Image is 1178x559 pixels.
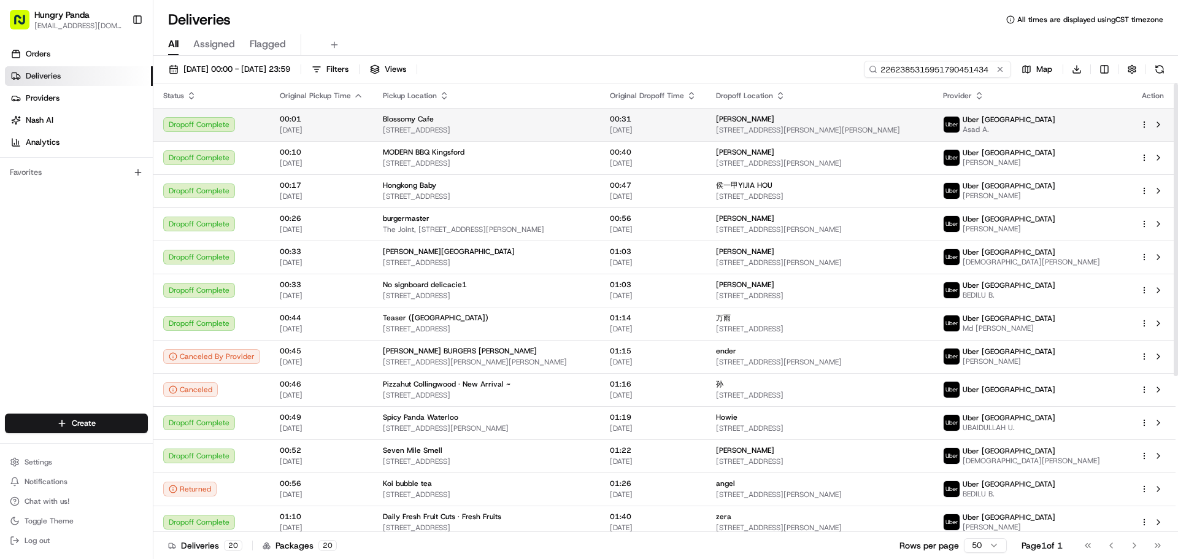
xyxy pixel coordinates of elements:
[5,133,153,152] a: Analytics
[610,147,696,157] span: 00:40
[944,514,960,530] img: uber-new-logo.jpeg
[280,180,363,190] span: 00:17
[944,315,960,331] img: uber-new-logo.jpeg
[5,532,148,549] button: Log out
[610,412,696,422] span: 01:19
[610,225,696,234] span: [DATE]
[383,423,590,433] span: [STREET_ADDRESS][PERSON_NAME]
[716,180,772,190] span: 侯一甲YIJIA HOU
[25,516,74,526] span: Toggle Theme
[383,412,458,422] span: Spicy Panda Waterloo
[963,125,1055,134] span: Asad A.
[5,44,153,64] a: Orders
[944,382,960,398] img: uber-new-logo.jpeg
[280,379,363,389] span: 00:46
[716,114,774,124] span: [PERSON_NAME]
[280,479,363,488] span: 00:56
[383,324,590,334] span: [STREET_ADDRESS]
[193,37,235,52] span: Assigned
[280,191,363,201] span: [DATE]
[963,522,1055,532] span: [PERSON_NAME]
[12,160,79,169] div: Past conversations
[55,129,169,139] div: We're available if you need us!
[610,247,696,256] span: 01:03
[963,181,1055,191] span: Uber [GEOGRAPHIC_DATA]
[280,445,363,455] span: 00:52
[250,37,286,52] span: Flagged
[280,324,363,334] span: [DATE]
[26,71,61,82] span: Deliveries
[610,423,696,433] span: [DATE]
[26,93,60,104] span: Providers
[1140,91,1166,101] div: Action
[944,183,960,199] img: uber-new-logo.jpeg
[190,157,223,172] button: See all
[383,114,434,124] span: Blossomy Cafe
[1036,64,1052,75] span: Map
[610,114,696,124] span: 00:31
[383,346,537,356] span: [PERSON_NAME] BURGERS [PERSON_NAME]
[280,512,363,522] span: 01:10
[5,88,153,108] a: Providers
[383,180,436,190] span: Hongkong Baby
[25,496,69,506] span: Chat with us!
[280,225,363,234] span: [DATE]
[716,390,923,400] span: [STREET_ADDRESS]
[55,117,201,129] div: Start new chat
[87,304,148,314] a: Powered byPylon
[38,223,99,233] span: [PERSON_NAME]
[1017,15,1163,25] span: All times are displayed using CST timezone
[383,523,590,533] span: [STREET_ADDRESS]
[944,415,960,431] img: uber-new-logo.jpeg
[383,225,590,234] span: The Joint, [STREET_ADDRESS][PERSON_NAME]
[280,357,363,367] span: [DATE]
[963,247,1055,257] span: Uber [GEOGRAPHIC_DATA]
[963,385,1055,395] span: Uber [GEOGRAPHIC_DATA]
[383,512,501,522] span: Daily Fresh Fruit Cuts · Fresh Fruits
[963,413,1055,423] span: Uber [GEOGRAPHIC_DATA]
[383,457,590,466] span: [STREET_ADDRESS]
[5,163,148,182] div: Favorites
[963,347,1055,357] span: Uber [GEOGRAPHIC_DATA]
[963,148,1055,158] span: Uber [GEOGRAPHIC_DATA]
[716,324,923,334] span: [STREET_ADDRESS]
[26,117,48,139] img: 1727276513143-84d647e1-66c0-4f92-a045-3c9f9f5dfd92
[383,445,442,455] span: Seven Mile Smell
[5,110,153,130] a: Nash AI
[280,247,363,256] span: 00:33
[280,114,363,124] span: 00:01
[864,61,1011,78] input: Type to search
[280,291,363,301] span: [DATE]
[34,9,90,21] button: Hungry Panda
[610,180,696,190] span: 00:47
[716,158,923,168] span: [STREET_ADDRESS][PERSON_NAME]
[163,482,217,496] button: Returned
[306,61,354,78] button: Filters
[280,258,363,268] span: [DATE]
[610,512,696,522] span: 01:40
[383,258,590,268] span: [STREET_ADDRESS]
[263,539,337,552] div: Packages
[610,357,696,367] span: [DATE]
[610,479,696,488] span: 01:26
[383,125,590,135] span: [STREET_ADDRESS]
[109,223,133,233] span: 8月7日
[280,423,363,433] span: [DATE]
[318,540,337,551] div: 20
[610,158,696,168] span: [DATE]
[280,158,363,168] span: [DATE]
[716,258,923,268] span: [STREET_ADDRESS][PERSON_NAME]
[163,382,218,397] button: Canceled
[716,147,774,157] span: [PERSON_NAME]
[383,490,590,499] span: [STREET_ADDRESS]
[944,282,960,298] img: uber-new-logo.jpeg
[280,147,363,157] span: 00:10
[963,323,1055,333] span: Md [PERSON_NAME]
[963,191,1055,201] span: [PERSON_NAME]
[383,291,590,301] span: [STREET_ADDRESS]
[25,274,94,287] span: Knowledge Base
[1022,539,1063,552] div: Page 1 of 1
